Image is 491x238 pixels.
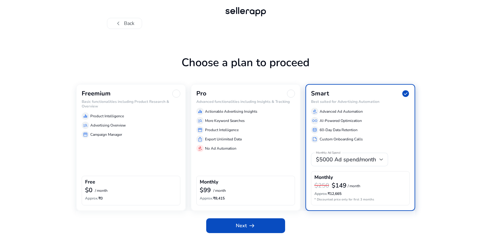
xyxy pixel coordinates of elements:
[83,123,88,128] span: manage_search
[90,132,122,137] p: Campaign Manager
[198,118,203,123] span: manage_search
[248,222,256,229] span: arrow_right_alt
[314,182,329,189] h3: $250
[236,222,256,229] span: Next
[90,113,124,119] p: Product Intelligence
[206,218,285,233] button: Nextarrow_right_alt
[312,127,317,132] span: database
[312,109,317,114] span: gavel
[311,99,410,104] h6: Best suited for Advertising Automation
[200,196,213,201] span: Approx.
[115,20,122,27] span: chevron_left
[316,156,376,163] span: $5000 Ad spend/month
[85,186,92,194] b: $0
[198,137,203,142] span: ios_share
[205,127,239,133] p: Product Intelligence
[205,146,236,151] p: No Ad Automation
[83,114,88,119] span: equalizer
[213,189,226,193] p: / month
[83,132,88,137] span: storefront
[312,137,317,142] span: summarize
[198,146,203,151] span: gavel
[320,109,363,114] p: Advanced Ad Automation
[196,99,295,104] h6: Advanced functionalities including Insights & Tracking
[198,127,203,132] span: storefront
[82,90,111,97] h3: Freemium
[314,175,333,180] h4: Monthly
[200,186,211,194] b: $99
[316,151,340,155] mat-label: Monthly Ad Spend
[76,56,415,84] h1: Choose a plan to proceed
[320,127,358,133] p: 60-Day Data Retention
[85,196,177,200] h6: ₹0
[205,109,257,114] p: Actionable Advertising Insights
[196,90,207,97] h3: Pro
[82,99,180,108] h6: Basic functionalities including Product Research & Overview
[348,184,360,188] p: / month
[107,18,142,29] button: chevron_leftBack
[90,123,126,128] p: Advertising Overview
[198,109,203,114] span: equalizer
[311,90,329,97] h3: Smart
[85,196,98,201] span: Approx.
[205,136,242,142] p: Export Unlimited Data
[320,118,362,123] p: AI-Powered Optimization
[200,179,218,185] h4: Monthly
[95,189,108,193] p: / month
[402,90,410,98] span: check_circle
[85,179,95,185] h4: Free
[332,181,346,190] b: $149
[200,196,292,200] h6: ₹8,415
[312,118,317,123] span: all_inclusive
[320,136,363,142] p: Custom Onboarding Calls
[314,192,406,196] h6: ₹12,665
[205,118,245,123] p: More Keyword Searches
[314,191,328,196] span: Approx.
[314,197,406,202] p: * Discounted price only for first 3 months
